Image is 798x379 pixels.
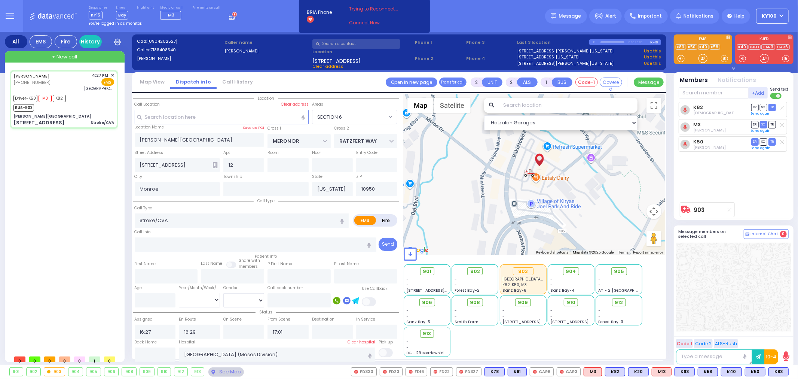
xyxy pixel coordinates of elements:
[407,282,409,288] span: -
[312,57,361,63] span: [STREET_ADDRESS]
[762,13,777,19] span: Ky100
[170,78,217,85] a: Dispatch info
[423,268,431,275] span: 901
[312,110,387,124] span: SECTION 6
[455,282,457,288] span: -
[694,339,713,348] button: Code 2
[137,47,222,53] label: Caller:
[135,174,143,180] label: City
[386,78,437,87] a: Open in new page
[768,367,789,376] div: K83
[44,357,55,362] span: 0
[646,231,661,246] button: Drag Pegman onto the map to open Street View
[751,111,771,116] a: Send again
[13,104,34,112] span: BUS-903
[53,95,66,102] span: K82
[714,339,738,348] button: ALS-Rush
[749,87,768,98] button: +Add
[599,276,601,282] span: -
[135,285,142,291] label: Age
[312,101,323,107] label: Areas
[137,38,222,45] label: Cad:
[776,44,790,50] a: CAR6
[147,38,177,44] span: [0904202527]
[751,138,759,145] span: DR
[52,53,77,61] span: + New call
[550,276,553,282] span: -
[362,286,388,292] label: Use Callback
[584,367,602,376] div: M3
[13,95,37,102] span: Driver-K50
[137,6,154,10] label: Night unit
[251,254,281,259] span: Patient info
[768,138,776,145] span: TR
[243,125,264,130] label: Save as POI
[615,299,623,306] span: 912
[614,268,624,275] span: 905
[380,367,403,376] div: FD23
[376,216,397,225] label: Fire
[201,261,222,267] label: Last Name
[760,138,767,145] span: SO
[455,276,457,282] span: -
[122,368,136,376] div: 908
[517,60,614,67] a: [STREET_ADDRESS][PERSON_NAME][US_STATE]
[39,95,52,102] span: M3
[434,98,471,113] button: Show satellite imagery
[693,110,771,116] span: Shia Grunhut
[334,125,349,131] label: Cross 2
[698,367,718,376] div: K58
[533,370,537,374] img: red-radio-icon.svg
[710,44,720,50] a: K58
[217,78,259,85] a: Call History
[223,150,230,156] label: Apt
[409,370,413,374] img: red-radio-icon.svg
[760,121,767,128] span: SO
[423,330,431,337] span: 913
[650,39,661,45] div: K-40
[768,104,776,111] span: TR
[430,367,453,376] div: FD22
[92,73,108,78] span: 4:27 PM
[89,21,142,26] span: You're logged in as monitor.
[470,268,480,275] span: 902
[508,367,527,376] div: K81
[135,229,151,235] label: Call Info
[174,368,187,376] div: 912
[55,35,77,48] div: Fire
[518,299,528,306] span: 909
[334,261,359,267] label: P Last Name
[312,174,322,180] label: State
[84,86,114,91] span: Montefiore Medical Center (Moses Division)
[68,368,83,376] div: 904
[223,316,242,322] label: On Scene
[281,101,309,107] label: Clear address
[354,370,358,374] img: red-radio-icon.svg
[406,245,430,255] img: Google
[179,285,220,291] div: Year/Month/Week/Day
[407,339,409,345] span: -
[575,78,598,87] button: Code-1
[224,48,310,54] label: [PERSON_NAME]
[455,313,457,319] span: -
[517,54,580,60] a: [STREET_ADDRESS][US_STATE]
[751,146,771,150] a: Send again
[312,39,400,49] input: Search a contact
[455,319,479,325] span: Smith Farm
[550,288,575,293] span: Sanz Bay-4
[59,357,70,362] span: 0
[407,308,409,313] span: -
[137,55,222,62] label: [PERSON_NAME]
[599,319,624,325] span: Forest Bay-3
[760,104,767,111] span: SO
[644,48,661,54] a: Use this
[135,339,157,345] label: Back Home
[749,44,761,50] a: KJFD
[652,367,672,376] div: M13
[693,145,726,150] span: Moshe Brown
[551,13,556,19] img: message.svg
[179,316,196,322] label: En Route
[768,367,789,376] div: BLS
[415,55,464,62] span: Phone 2
[517,78,538,87] button: ALS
